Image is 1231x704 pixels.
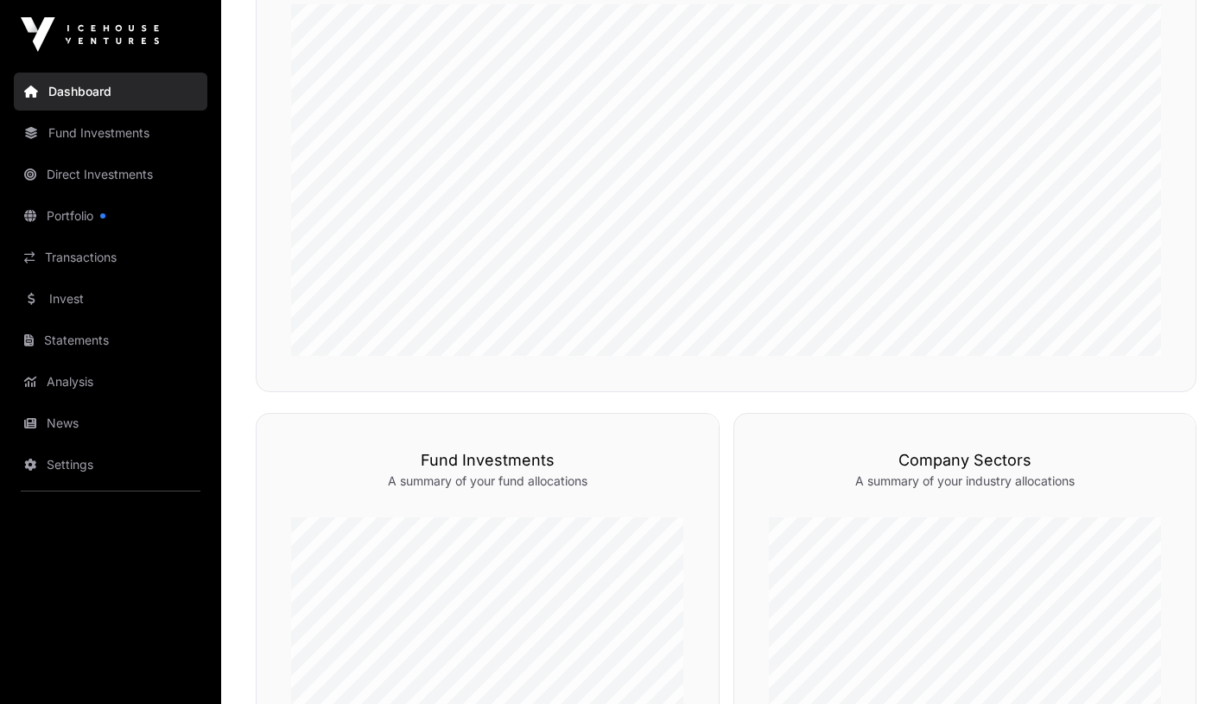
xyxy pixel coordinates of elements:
[14,321,207,359] a: Statements
[14,280,207,318] a: Invest
[14,155,207,193] a: Direct Investments
[291,473,684,490] p: A summary of your fund allocations
[1145,621,1231,704] iframe: Chat Widget
[14,446,207,484] a: Settings
[769,448,1162,473] h3: Company Sectors
[14,114,207,152] a: Fund Investments
[14,73,207,111] a: Dashboard
[21,17,159,52] img: Icehouse Ventures Logo
[14,238,207,276] a: Transactions
[14,363,207,401] a: Analysis
[769,473,1162,490] p: A summary of your industry allocations
[14,197,207,235] a: Portfolio
[291,448,684,473] h3: Fund Investments
[14,404,207,442] a: News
